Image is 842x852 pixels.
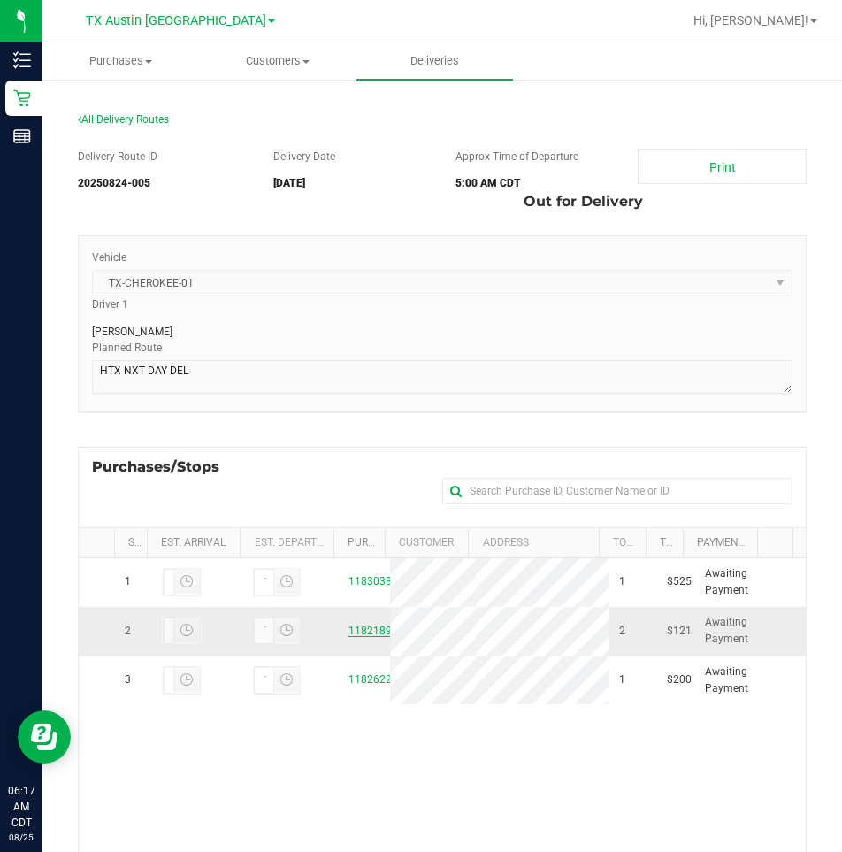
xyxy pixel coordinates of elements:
[43,53,198,69] span: Purchases
[125,623,131,640] span: 2
[455,178,611,189] h5: 5:00 AM CDT
[697,536,785,549] a: Payment Status
[667,623,707,640] span: $121.00
[13,89,31,107] inline-svg: Retail
[18,710,71,764] iframe: Resource center
[442,478,792,504] input: Search Purchase ID, Customer Name or ID
[619,672,625,688] span: 1
[348,575,398,587] a: 11830387
[161,536,226,549] a: Est. Arrival
[619,573,625,590] span: 1
[273,178,429,189] h5: [DATE]
[92,324,172,340] span: [PERSON_NAME]
[638,149,807,184] a: Print Manifest
[92,296,128,312] label: Driver 1
[524,184,643,219] span: Out for Delivery
[13,127,31,145] inline-svg: Reports
[92,249,126,265] label: Vehicle
[86,13,266,28] span: TX Austin [GEOGRAPHIC_DATA]
[387,53,483,69] span: Deliveries
[128,536,164,549] a: Stop #
[199,42,356,80] a: Customers
[455,149,578,165] label: Approx Time of Departure
[125,573,131,590] span: 1
[705,664,760,697] span: Awaiting Payment
[356,42,513,80] a: Deliveries
[78,149,157,165] label: Delivery Route ID
[348,673,398,686] a: 11826222
[78,113,169,126] span: All Delivery Routes
[273,149,335,165] label: Delivery Date
[240,528,333,558] th: Est. Departure
[42,42,199,80] a: Purchases
[348,625,398,637] a: 11821892
[385,528,469,558] th: Customer
[8,831,34,844] p: 08/25
[619,623,625,640] span: 2
[125,672,131,688] span: 3
[667,672,707,688] span: $200.00
[200,53,355,69] span: Customers
[667,573,707,590] span: $525.00
[660,536,692,549] a: Total
[599,528,646,558] th: Total Order Lines
[468,528,599,558] th: Address
[705,614,760,648] span: Awaiting Payment
[92,457,237,478] span: Purchases/Stops
[705,565,760,599] span: Awaiting Payment
[348,536,415,549] a: Purchase ID
[78,177,150,189] strong: 20250824-005
[13,51,31,69] inline-svg: Inventory
[92,340,162,356] label: Planned Route
[693,13,808,27] span: Hi, [PERSON_NAME]!
[8,783,34,831] p: 06:17 AM CDT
